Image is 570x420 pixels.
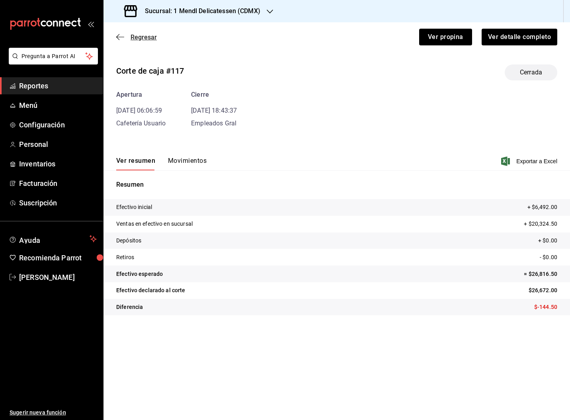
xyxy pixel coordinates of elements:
button: Ver detalle completo [482,29,557,45]
p: + $20,324.50 [524,220,557,228]
button: Movimientos [168,157,207,170]
p: Efectivo inicial [116,203,152,211]
p: = $26,816.50 [524,270,557,278]
span: Cerrada [515,68,547,77]
button: Exportar a Excel [503,156,557,166]
span: Inventarios [19,158,97,169]
span: Personal [19,139,97,150]
p: Retiros [116,253,134,262]
span: [PERSON_NAME] [19,272,97,283]
time: [DATE] 18:43:37 [191,107,237,114]
span: Reportes [19,80,97,91]
p: - $0.00 [540,253,557,262]
span: Empleados Gral [191,119,236,127]
button: Regresar [116,33,157,41]
span: Sugerir nueva función [10,408,97,417]
p: Depósitos [116,236,141,245]
time: [DATE] 06:06:59 [116,107,162,114]
p: + $6,492.00 [527,203,557,211]
div: navigation tabs [116,157,207,170]
button: open_drawer_menu [88,21,94,27]
p: Efectivo declarado al corte [116,286,185,295]
p: Resumen [116,180,557,189]
div: Apertura [116,90,166,100]
button: Ver resumen [116,157,155,170]
a: Pregunta a Parrot AI [6,58,98,66]
span: Facturación [19,178,97,189]
div: Cierre [191,90,237,100]
button: Pregunta a Parrot AI [9,48,98,64]
p: Efectivo esperado [116,270,163,278]
span: Recomienda Parrot [19,252,97,263]
h3: Sucursal: 1 Mendl Delicatessen (CDMX) [139,6,260,16]
p: Ventas en efectivo en sucursal [116,220,193,228]
span: Pregunta a Parrot AI [21,52,86,61]
span: Suscripción [19,197,97,208]
span: Ayuda [19,234,86,244]
span: Regresar [131,33,157,41]
div: Corte de caja #117 [116,65,184,77]
p: $-144.50 [534,303,557,311]
p: $26,672.00 [529,286,557,295]
p: + $0.00 [538,236,557,245]
p: Diferencia [116,303,143,311]
button: Ver propina [419,29,472,45]
span: Cafetería Usuario [116,119,166,127]
span: Configuración [19,119,97,130]
span: Menú [19,100,97,111]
